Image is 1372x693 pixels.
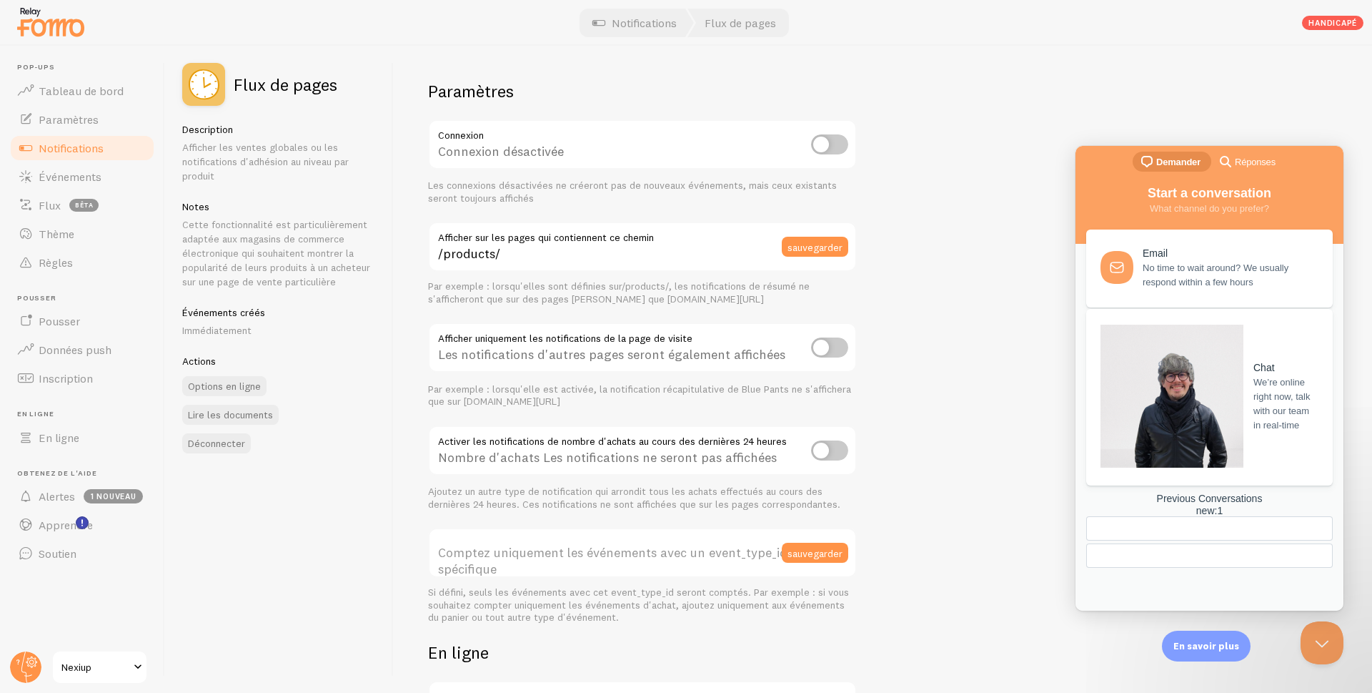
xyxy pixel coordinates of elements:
font: Cette fonctionnalité est particulièrement adaptée aux magasins de commerce électronique qui souha... [182,218,370,288]
font: Thème [39,227,74,241]
img: fomo_icons_page_stream.svg [182,63,225,106]
font: Pop-ups [17,62,55,72]
font: Description [182,123,233,136]
font: Connexion désactivée [438,143,564,159]
font: Pousser [17,293,56,303]
font: Afficher sur les pages qui contiennent ce chemin [438,231,654,244]
font: Événements [39,169,101,184]
a: Options en ligne [182,376,267,396]
font: Par exemple : lorsqu'elles sont définies sur/products/, les notifications de résumé ne s'afficher... [428,280,810,305]
a: Apprendre [9,511,156,539]
font: Nexiup [61,661,91,674]
iframe: Help Scout Beacon - Chat en direct, formulaire de contact et base de connaissances [1075,146,1343,611]
font: En ligne [39,431,79,445]
a: Alertes 1 nouveau [9,482,156,511]
a: Lire les documents [182,405,279,425]
font: Par exemple : lorsqu'elle est activée, la notification récapitulative de Blue Pants ne s'afficher... [428,383,851,408]
font: En savoir plus [1173,640,1239,652]
font: sauvegarder [787,546,842,559]
a: Soutien [9,539,156,568]
input: /produits/ [428,222,857,272]
font: Règles [39,255,73,270]
font: Inscription [39,371,93,385]
font: Déconnecter [188,437,245,450]
font: Les notifications d'autres pages seront également affichées [438,346,785,363]
font: Comptez uniquement les événements avec un event_type_id spécifique [438,544,787,577]
font: Ajoutez un autre type de notification qui arrondit tous les achats effectués au cours des dernièr... [428,485,840,511]
iframe: Help Scout Beacon - Close [1301,621,1343,664]
a: Flux bêta [9,191,156,220]
a: Paramètres [9,105,156,134]
a: En ligne [9,423,156,452]
font: Afficher les ventes globales ou les notifications d'adhésion au niveau par produit [182,141,349,182]
font: Les connexions désactivées ne créeront pas de nouveaux événements, mais ceux existants seront tou... [428,179,837,205]
font: Immédiatement [182,324,252,337]
font: Paramètres [39,112,99,127]
font: Actions [182,355,216,368]
font: sauvegarder [787,240,842,253]
a: Pousser [9,307,156,335]
svg: <p>Regardez les nouveaux tutoriels de fonctionnalités !</p> [76,516,89,529]
font: En ligne [428,642,489,663]
button: sauvegarder [782,237,848,257]
font: Lire les documents [188,408,273,421]
font: Soutien [39,546,76,561]
a: Nexiup [51,650,148,684]
a: Thème [9,220,156,248]
button: Déconnecter [182,433,251,453]
font: Flux de pages [234,74,337,95]
font: Si défini, seuls les événements avec cet event_type_id seront comptés. Par exemple : si vous souh... [428,586,849,624]
a: Règles [9,248,156,277]
font: Événements créés [182,306,265,319]
font: Notifications [39,141,104,155]
font: Notes [182,200,209,213]
font: Paramètres [428,80,514,102]
font: Alertes [39,489,75,503]
button: sauvegarder [782,543,848,563]
font: Nombre d'achats Les notifications ne seront pas affichées [438,449,777,466]
font: bêta [75,201,94,209]
font: 1 nouveau [91,491,136,501]
a: Événements [9,162,156,191]
font: Flux [39,198,61,212]
a: Données push [9,335,156,364]
img: fomo-relay-logo-orange.svg [15,4,86,40]
font: Tableau de bord [39,84,124,98]
font: Données push [39,343,111,357]
font: En ligne [17,409,54,418]
font: Obtenez de l'aide [17,468,97,478]
font: Options en ligne [188,380,261,393]
font: Apprendre [39,518,93,532]
a: Notifications [9,134,156,162]
a: Tableau de bord [9,77,156,105]
div: En savoir plus [1162,631,1251,662]
a: Inscription [9,364,156,393]
font: Pousser [39,314,80,328]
